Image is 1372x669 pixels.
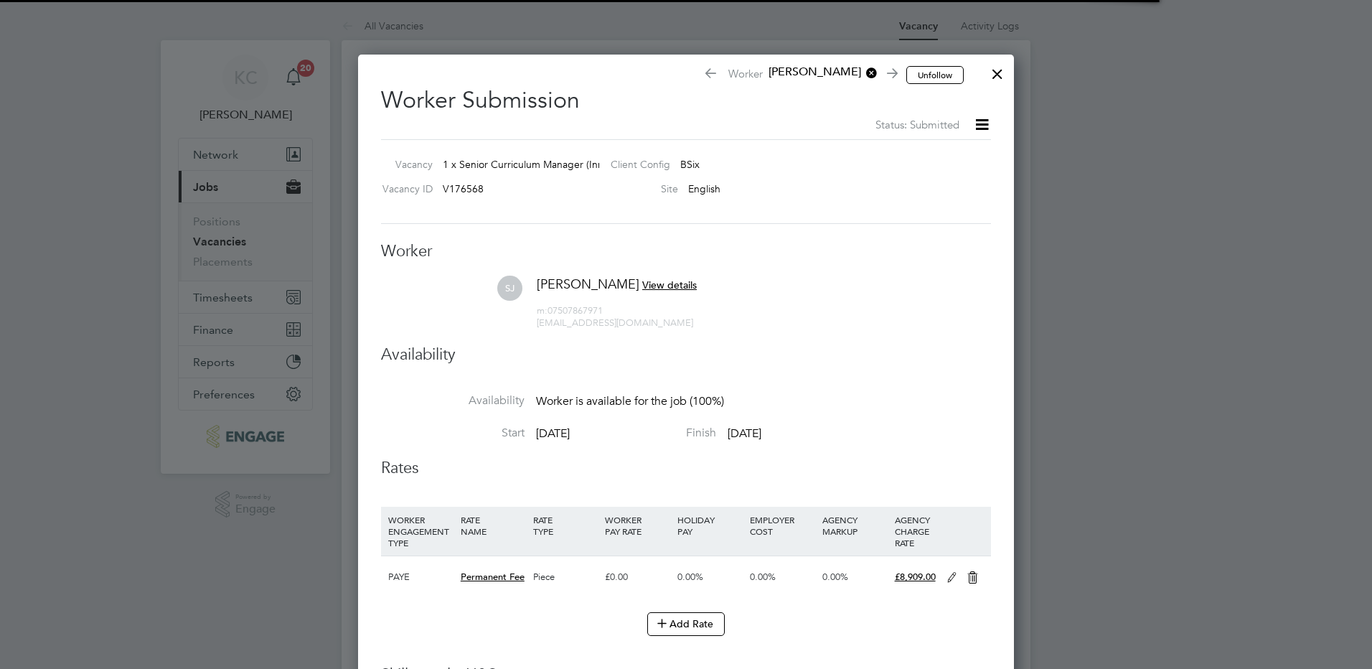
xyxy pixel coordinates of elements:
span: [PERSON_NAME] [763,65,878,80]
div: AGENCY CHARGE RATE [891,507,939,556]
span: English [688,182,720,195]
span: Status: Submitted [875,118,959,131]
button: Unfollow [906,66,964,85]
span: BSix [680,158,700,171]
h3: Rates [381,458,991,479]
div: RATE TYPE [530,507,602,544]
div: EMPLOYER COST [746,507,819,544]
div: RATE NAME [457,507,530,544]
span: Permanent Fee [461,571,525,583]
label: Vacancy [375,158,433,171]
label: Availability [381,393,525,408]
div: HOLIDAY PAY [674,507,746,544]
span: SJ [497,276,522,301]
div: £0.00 [601,556,674,598]
span: [EMAIL_ADDRESS][DOMAIN_NAME] [537,317,693,329]
span: [PERSON_NAME] [537,276,639,292]
span: 0.00% [750,571,776,583]
div: AGENCY MARKUP [819,507,891,544]
button: Add Rate [647,612,725,635]
h3: Availability [381,345,991,365]
span: 0.00% [822,571,848,583]
span: [DATE] [728,426,761,441]
span: m: [537,304,548,317]
div: WORKER PAY RATE [601,507,674,544]
span: [DATE] [536,426,570,441]
span: Worker is available for the job (100%) [536,394,724,408]
span: £8,909.00 [895,571,936,583]
label: Finish [573,426,716,441]
div: PAYE [385,556,457,598]
span: View details [642,279,697,291]
span: 07507867971 [537,304,603,317]
label: Client Config [599,158,670,171]
span: 1 x Senior Curriculum Manager (Inner) [443,158,616,171]
span: V176568 [443,182,484,195]
label: Start [381,426,525,441]
label: Vacancy ID [375,182,433,195]
span: 0.00% [677,571,703,583]
h2: Worker Submission [381,75,991,134]
div: WORKER ENGAGEMENT TYPE [385,507,457,556]
span: Worker [703,65,896,85]
label: Site [599,182,678,195]
div: Piece [530,556,602,598]
h3: Worker [381,241,991,262]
